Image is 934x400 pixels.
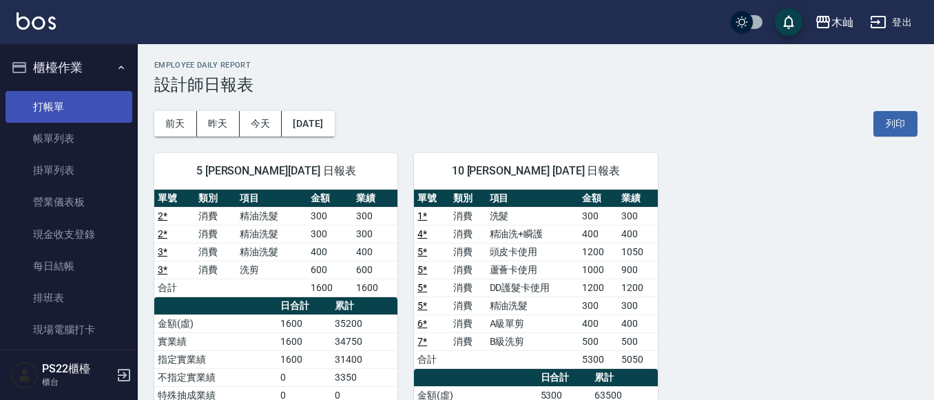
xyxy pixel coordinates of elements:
[353,243,398,261] td: 400
[618,243,657,261] td: 1050
[353,225,398,243] td: 300
[154,368,277,386] td: 不指定實業績
[154,314,277,332] td: 金額(虛)
[6,282,132,314] a: 排班表
[154,61,917,70] h2: Employee Daily Report
[591,369,658,387] th: 累計
[282,111,334,137] button: [DATE]
[486,332,579,350] td: B級洗剪
[430,164,641,178] span: 10 [PERSON_NAME] [DATE] 日報表
[154,75,917,94] h3: 設計師日報表
[353,207,398,225] td: 300
[486,297,579,314] td: 精油洗髮
[6,250,132,282] a: 每日結帳
[579,279,618,297] td: 1200
[414,190,450,208] th: 單號
[236,243,307,261] td: 精油洗髮
[618,332,657,350] td: 500
[809,8,859,37] button: 木屾
[873,111,917,137] button: 列印
[579,207,618,225] td: 300
[6,154,132,186] a: 掛單列表
[579,261,618,279] td: 1000
[353,279,398,297] td: 1600
[6,123,132,154] a: 帳單列表
[579,332,618,350] td: 500
[864,10,917,35] button: 登出
[307,225,353,243] td: 300
[579,190,618,208] th: 金額
[154,190,397,297] table: a dense table
[42,362,112,376] h5: PS22櫃檯
[307,190,353,208] th: 金額
[450,207,486,225] td: 消費
[486,279,579,297] td: DD護髮卡使用
[277,297,331,315] th: 日合計
[6,91,132,123] a: 打帳單
[171,164,381,178] span: 5 [PERSON_NAME][DATE] 日報表
[579,225,618,243] td: 400
[450,261,486,279] td: 消費
[353,190,398,208] th: 業績
[154,350,277,368] td: 指定實業績
[831,14,853,31] div: 木屾
[331,332,398,350] td: 34750
[618,190,657,208] th: 業績
[307,243,353,261] td: 400
[775,8,802,36] button: save
[277,368,331,386] td: 0
[579,297,618,314] td: 300
[486,243,579,261] td: 頭皮卡使用
[307,261,353,279] td: 600
[307,279,353,297] td: 1600
[236,225,307,243] td: 精油洗髮
[450,279,486,297] td: 消費
[154,332,277,350] td: 實業績
[618,350,657,368] td: 5050
[486,207,579,225] td: 洗髮
[195,243,236,261] td: 消費
[277,350,331,368] td: 1600
[11,361,39,389] img: Person
[154,111,197,137] button: 前天
[618,297,657,314] td: 300
[331,314,398,332] td: 35200
[579,314,618,332] td: 400
[197,111,240,137] button: 昨天
[537,369,592,387] th: 日合計
[618,225,657,243] td: 400
[486,314,579,332] td: A級單剪
[618,314,657,332] td: 400
[277,314,331,332] td: 1600
[195,261,236,279] td: 消費
[331,350,398,368] td: 31400
[331,368,398,386] td: 3350
[450,314,486,332] td: 消費
[307,207,353,225] td: 300
[6,314,132,346] a: 現場電腦打卡
[240,111,282,137] button: 今天
[579,350,618,368] td: 5300
[618,279,657,297] td: 1200
[450,297,486,314] td: 消費
[450,190,486,208] th: 類別
[6,50,132,86] button: 櫃檯作業
[450,243,486,261] td: 消費
[6,219,132,250] a: 現金收支登錄
[236,261,307,279] td: 洗剪
[195,207,236,225] td: 消費
[6,186,132,218] a: 營業儀表板
[486,190,579,208] th: 項目
[450,225,486,243] td: 消費
[277,332,331,350] td: 1600
[17,12,56,30] img: Logo
[195,190,236,208] th: 類別
[618,207,657,225] td: 300
[195,225,236,243] td: 消費
[154,279,195,297] td: 合計
[414,350,450,368] td: 合計
[353,261,398,279] td: 600
[414,190,657,369] table: a dense table
[450,332,486,350] td: 消費
[154,190,195,208] th: 單號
